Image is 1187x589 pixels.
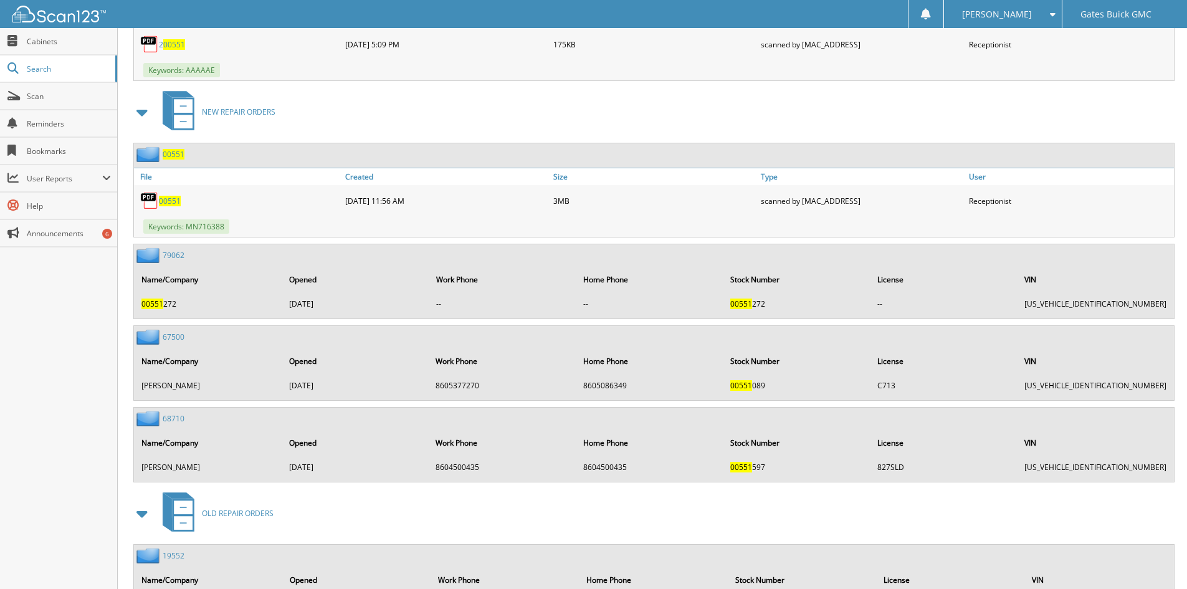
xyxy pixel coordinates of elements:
span: User Reports [27,173,102,184]
td: 8605377270 [429,375,575,396]
div: scanned by [MAC_ADDRESS] [758,32,966,57]
td: C713 [871,375,1017,396]
div: [DATE] 11:56 AM [342,188,550,213]
div: Receptionist [966,188,1174,213]
a: 200551 [159,39,185,50]
span: Keywords: AAAAAE [143,63,220,77]
td: 8604500435 [577,457,723,477]
th: Home Phone [577,267,723,292]
td: -- [871,294,1017,314]
th: Stock Number [724,430,870,456]
img: folder2.png [136,247,163,263]
a: Created [342,168,550,185]
td: -- [577,294,723,314]
th: Name/Company [135,267,282,292]
th: Stock Number [724,348,870,374]
img: folder2.png [136,411,163,426]
th: VIN [1018,348,1173,374]
th: Home Phone [577,348,723,374]
td: [US_VEHICLE_IDENTIFICATION_NUMBER] [1018,375,1173,396]
a: Type [758,168,966,185]
td: [PERSON_NAME] [135,457,282,477]
th: Opened [283,430,429,456]
td: 827SLD [871,457,1017,477]
span: 00551 [730,380,752,391]
div: 6 [102,229,112,239]
span: Bookmarks [27,146,111,156]
span: [PERSON_NAME] [962,11,1032,18]
th: Home Phone [577,430,723,456]
th: VIN [1018,267,1173,292]
td: -- [430,294,576,314]
span: 00551 [730,299,752,309]
span: 00551 [163,39,185,50]
td: [PERSON_NAME] [135,375,282,396]
div: 175KB [550,32,758,57]
span: 00551 [730,462,752,472]
img: folder2.png [136,548,163,563]
td: 089 [724,375,870,396]
span: NEW REPAIR ORDERS [202,107,275,117]
th: Opened [283,348,429,374]
span: Help [27,201,111,211]
iframe: Chat Widget [1125,529,1187,589]
td: 8604500435 [429,457,575,477]
th: License [871,267,1017,292]
div: 3MB [550,188,758,213]
th: Name/Company [135,430,282,456]
div: [DATE] 5:09 PM [342,32,550,57]
td: [DATE] [283,375,429,396]
th: License [871,430,1017,456]
span: OLD REPAIR ORDERS [202,508,274,519]
th: Work Phone [430,267,576,292]
td: [DATE] [283,294,429,314]
span: 00551 [141,299,163,309]
span: Scan [27,91,111,102]
th: Stock Number [724,267,870,292]
a: User [966,168,1174,185]
a: NEW REPAIR ORDERS [155,87,275,136]
td: 8605086349 [577,375,723,396]
th: Name/Company [135,348,282,374]
a: 67500 [163,332,184,342]
a: 68710 [163,413,184,424]
th: Work Phone [429,348,575,374]
td: 597 [724,457,870,477]
a: 19552 [163,550,184,561]
span: Search [27,64,109,74]
span: Cabinets [27,36,111,47]
div: Receptionist [966,32,1174,57]
img: folder2.png [136,329,163,345]
td: [US_VEHICLE_IDENTIFICATION_NUMBER] [1018,294,1173,314]
a: OLD REPAIR ORDERS [155,489,274,538]
th: Work Phone [429,430,575,456]
img: scan123-logo-white.svg [12,6,106,22]
img: PDF.png [140,191,159,210]
span: Gates Buick GMC [1080,11,1151,18]
td: 272 [135,294,282,314]
td: 272 [724,294,870,314]
td: [US_VEHICLE_IDENTIFICATION_NUMBER] [1018,457,1173,477]
span: Reminders [27,118,111,129]
th: License [871,348,1017,374]
img: folder2.png [136,146,163,162]
th: VIN [1018,430,1173,456]
span: Keywords: MN716388 [143,219,229,234]
a: 79062 [163,250,184,261]
img: PDF.png [140,35,159,54]
a: 00551 [163,149,184,160]
th: Opened [283,267,429,292]
a: 00551 [159,196,181,206]
div: scanned by [MAC_ADDRESS] [758,188,966,213]
span: Announcements [27,228,111,239]
td: [DATE] [283,457,429,477]
a: Size [550,168,758,185]
a: File [134,168,342,185]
